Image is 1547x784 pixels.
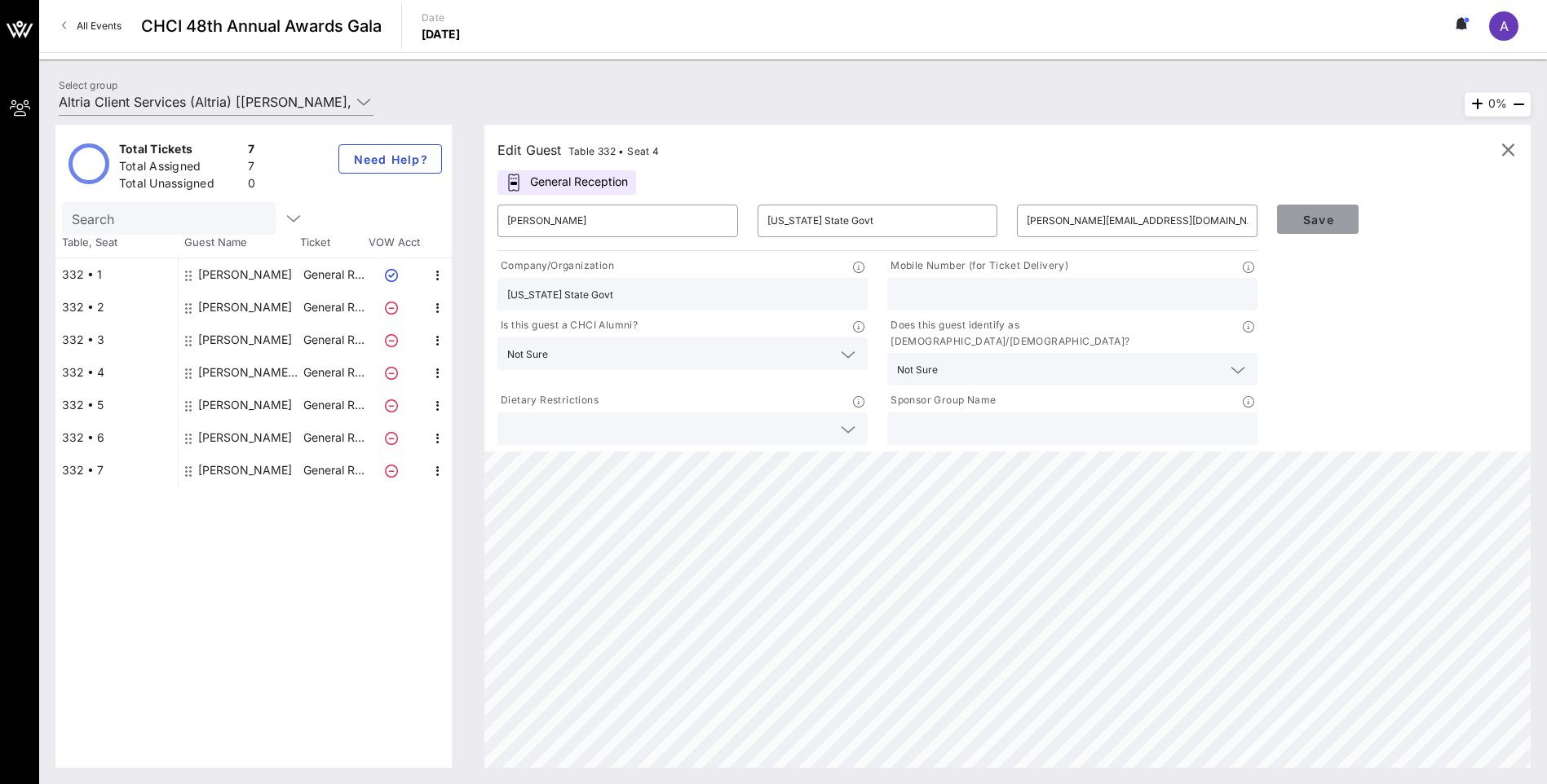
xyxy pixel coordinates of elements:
[422,26,461,42] p: [DATE]
[301,324,366,356] p: General R…
[52,13,131,39] a: All Events
[119,175,241,196] div: Total Unassigned
[887,392,996,409] p: Sponsor Group Name
[55,258,178,291] div: 332 • 1
[568,145,660,157] span: Table 332 • Seat 4
[198,389,292,421] div: Andie Zuniga
[141,14,382,38] span: CHCI 48th Annual Awards Gala
[248,175,255,196] div: 0
[301,356,366,389] p: General R…
[301,389,366,421] p: General R…
[497,337,868,370] div: Not Sure
[198,258,292,291] div: Angela Arboleda
[59,79,117,91] label: Select group
[1290,213,1346,227] span: Save
[77,20,122,32] span: All Events
[55,235,178,251] span: Table, Seat
[198,324,292,356] div: Santiago Lucero
[767,208,988,234] input: Last Name*
[55,389,178,421] div: 332 • 5
[497,139,660,161] div: Edit Guest
[178,235,300,251] span: Guest Name
[897,364,938,376] div: Not Sure
[365,235,422,251] span: VOW Acct
[1277,205,1359,234] button: Save
[198,356,301,389] div: Jose Parra FGS Global
[198,421,292,454] div: Karla Pineda
[55,454,178,487] div: 332 • 7
[300,235,365,251] span: Ticket
[198,291,292,324] div: Pedro Cavallero
[497,392,599,409] p: Dietary Restrictions
[55,356,178,389] div: 332 • 4
[301,421,366,454] p: General R…
[301,291,366,324] p: General R…
[55,421,178,454] div: 332 • 6
[887,317,1243,350] p: Does this guest identify as [DEMOGRAPHIC_DATA]/[DEMOGRAPHIC_DATA]?
[338,144,442,174] button: Need Help?
[887,353,1257,385] div: Not Sure
[248,158,255,178] div: 7
[301,454,366,487] p: General R…
[1489,11,1518,41] div: A
[507,349,548,360] div: Not Sure
[497,317,638,334] p: Is this guest a CHCI Alumni?
[497,258,614,275] p: Company/Organization
[55,291,178,324] div: 332 • 2
[119,141,241,161] div: Total Tickets
[198,454,292,487] div: Lisa Bombin
[1465,92,1531,117] div: 0%
[497,170,636,195] div: General Reception
[352,152,428,166] span: Need Help?
[422,10,461,26] p: Date
[1500,18,1509,34] span: A
[507,208,728,234] input: First Name*
[301,258,366,291] p: General R…
[55,324,178,356] div: 332 • 3
[248,141,255,161] div: 7
[887,258,1068,275] p: Mobile Number (for Ticket Delivery)
[119,158,241,178] div: Total Assigned
[1027,208,1248,234] input: Email*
